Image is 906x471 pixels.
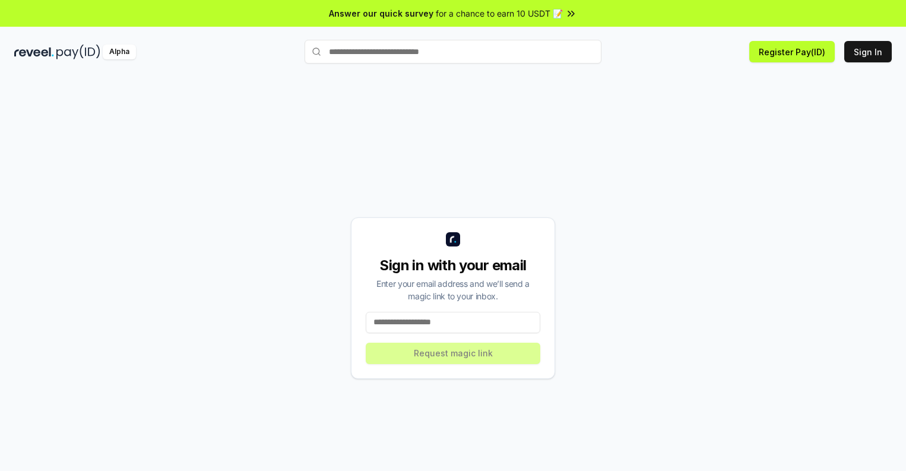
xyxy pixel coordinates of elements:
span: Answer our quick survey [329,7,433,20]
div: Enter your email address and we’ll send a magic link to your inbox. [366,277,540,302]
img: reveel_dark [14,45,54,59]
div: Sign in with your email [366,256,540,275]
img: pay_id [56,45,100,59]
button: Register Pay(ID) [749,41,835,62]
span: for a chance to earn 10 USDT 📝 [436,7,563,20]
button: Sign In [844,41,892,62]
div: Alpha [103,45,136,59]
img: logo_small [446,232,460,246]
